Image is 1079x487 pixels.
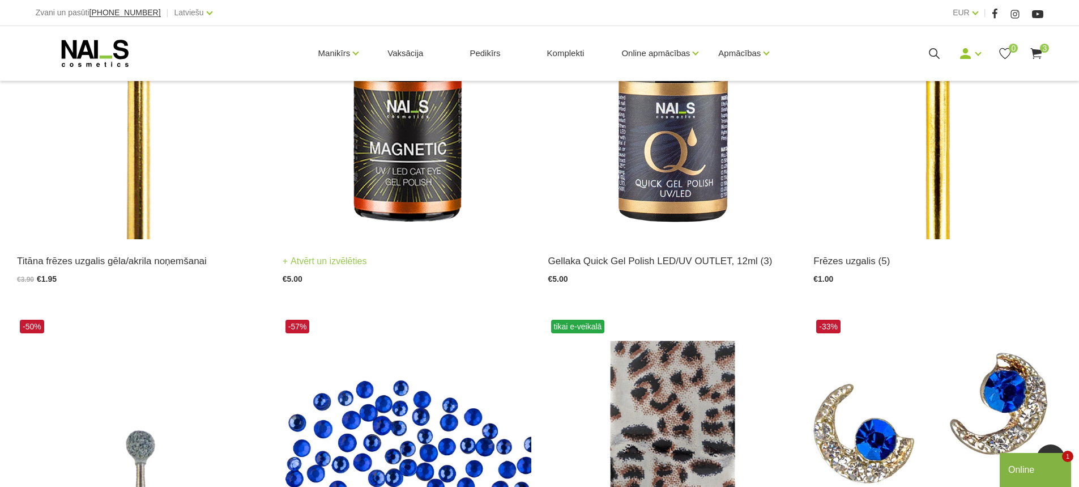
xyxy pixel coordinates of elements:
a: Frēzes uzgalis (5) [813,253,1062,269]
a: Titāna frēzes uzgalis gēla/akrila noņemšanai [17,253,266,269]
a: Latviešu [174,6,204,19]
span: €3.90 [17,276,34,283]
span: €5.00 [548,274,568,283]
a: Gellaka Quick Gel Polish LED/UV OUTLET, 12ml (3) [548,253,797,269]
a: 0 [998,46,1012,61]
a: 3 [1029,46,1043,61]
span: 3 [1040,44,1049,53]
a: [PHONE_NUMBER] [89,9,161,17]
span: 0 [1009,44,1018,53]
a: Apmācības [718,31,761,76]
a: Pedikīrs [460,26,509,81]
span: €1.95 [37,274,57,283]
a: EUR [953,6,970,19]
a: Vaksācija [378,26,432,81]
span: €5.00 [283,274,302,283]
a: Manikīrs [318,31,351,76]
iframe: chat widget [1000,451,1073,487]
div: Zvani un pasūti [36,6,161,20]
a: Komplekti [538,26,594,81]
span: -57% [285,320,310,333]
span: -50% [20,320,44,333]
span: -33% [816,320,841,333]
a: Atvērt un izvēlēties [283,253,367,269]
span: | [167,6,169,20]
span: tikai e-veikalā [551,320,605,333]
span: | [984,6,986,20]
span: €1.00 [813,274,833,283]
a: Online apmācības [621,31,690,76]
